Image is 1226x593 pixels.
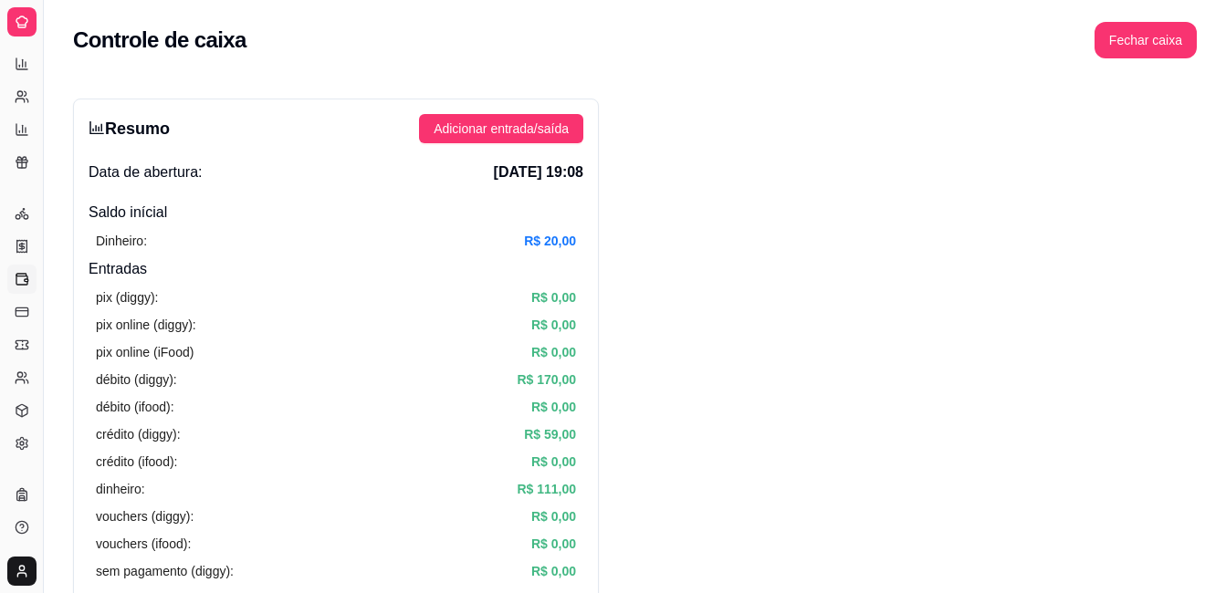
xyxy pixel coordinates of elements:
article: R$ 111,00 [517,479,576,499]
article: crédito (diggy): [96,424,181,444]
article: pix (diggy): [96,287,158,307]
article: R$ 0,00 [531,342,576,362]
article: pix online (diggy): [96,315,196,335]
h4: Entradas [89,258,583,280]
span: [DATE] 19:08 [494,161,583,183]
article: R$ 0,00 [531,287,576,307]
h2: Controle de caixa [73,26,246,55]
h3: Resumo [89,116,170,141]
span: Adicionar entrada/saída [434,119,569,139]
article: débito (diggy): [96,369,177,390]
article: sem pagamento (diggy): [96,561,234,581]
span: bar-chart [89,120,105,136]
article: vouchers (diggy): [96,506,194,526]
article: R$ 20,00 [524,231,576,251]
article: vouchers (ifood): [96,534,191,554]
article: Dinheiro: [96,231,147,251]
article: R$ 59,00 [524,424,576,444]
article: débito (ifood): [96,397,174,417]
h4: Saldo inícial [89,202,583,224]
article: crédito (ifood): [96,452,177,472]
article: dinheiro: [96,479,145,499]
span: Data de abertura: [89,161,203,183]
button: Fechar caixa [1095,22,1197,58]
article: R$ 0,00 [531,534,576,554]
article: R$ 0,00 [531,506,576,526]
article: R$ 0,00 [531,452,576,472]
article: R$ 0,00 [531,561,576,581]
article: R$ 0,00 [531,315,576,335]
button: Adicionar entrada/saída [419,114,583,143]
article: R$ 170,00 [517,369,576,390]
article: pix online (iFood) [96,342,194,362]
article: R$ 0,00 [531,397,576,417]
